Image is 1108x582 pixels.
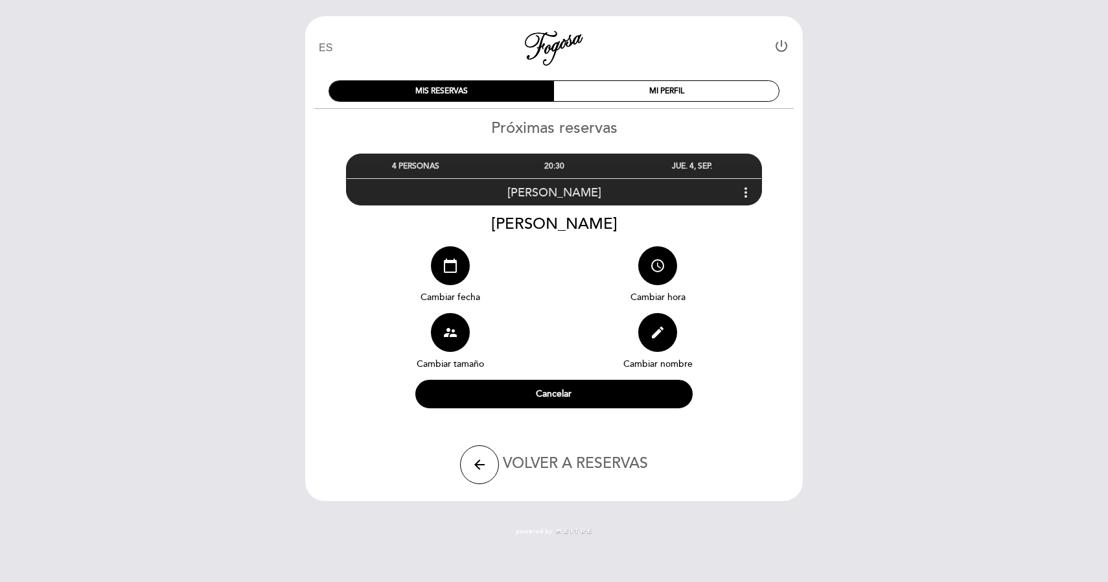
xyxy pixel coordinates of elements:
span: Cambiar hora [630,292,686,303]
div: 4 PERSONAS [347,154,485,178]
span: powered by [516,527,552,536]
h2: Próximas reservas [305,119,803,137]
button: supervisor_account [431,313,470,352]
div: MI PERFIL [554,81,779,101]
button: Cancelar [415,380,693,408]
a: Parrilla Fogosa [473,30,635,66]
div: [PERSON_NAME] [346,215,762,233]
i: arrow_back [472,457,487,472]
i: calendar_today [443,258,458,274]
span: Cambiar tamaño [417,358,484,369]
div: MIS RESERVAS [329,81,554,101]
i: access_time [650,258,665,274]
button: calendar_today [431,246,470,285]
button: arrow_back [460,445,499,484]
img: MEITRE [555,528,592,535]
i: edit [650,325,665,340]
span: Cambiar nombre [623,358,693,369]
button: access_time [638,246,677,285]
span: Cambiar fecha [421,292,480,303]
a: powered by [516,527,592,536]
div: JUE. 4, SEP. [623,154,761,178]
i: supervisor_account [443,325,458,340]
i: more_vert [738,185,754,200]
i: power_settings_new [774,38,789,54]
button: edit [638,313,677,352]
button: power_settings_new [774,38,789,58]
div: 20:30 [485,154,623,178]
span: [PERSON_NAME] [507,185,601,200]
span: VOLVER A RESERVAS [503,454,648,472]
